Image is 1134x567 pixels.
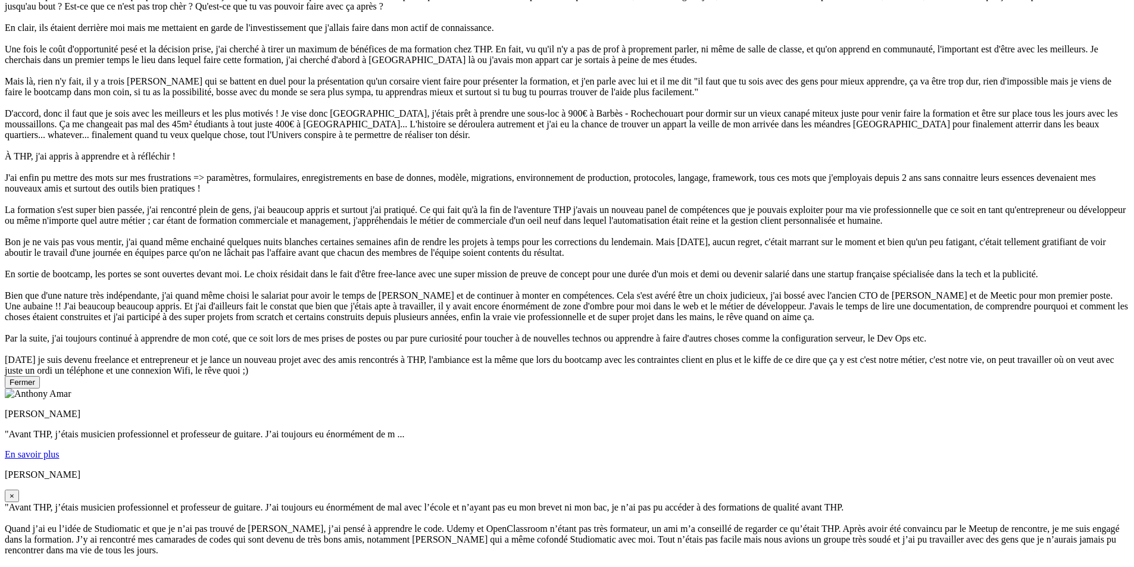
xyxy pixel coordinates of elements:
img: Anthony Amar [5,389,71,399]
a: En savoir plus [5,449,60,459]
span: × [10,491,14,500]
button: Close [5,490,19,502]
p: "Avant THP, j’étais musicien professionnel et professeur de guitare. J’ai toujours eu énormément ... [5,429,1129,440]
button: Fermer [5,376,40,389]
p: [PERSON_NAME] [5,469,1129,480]
p: [PERSON_NAME] [5,409,1129,419]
